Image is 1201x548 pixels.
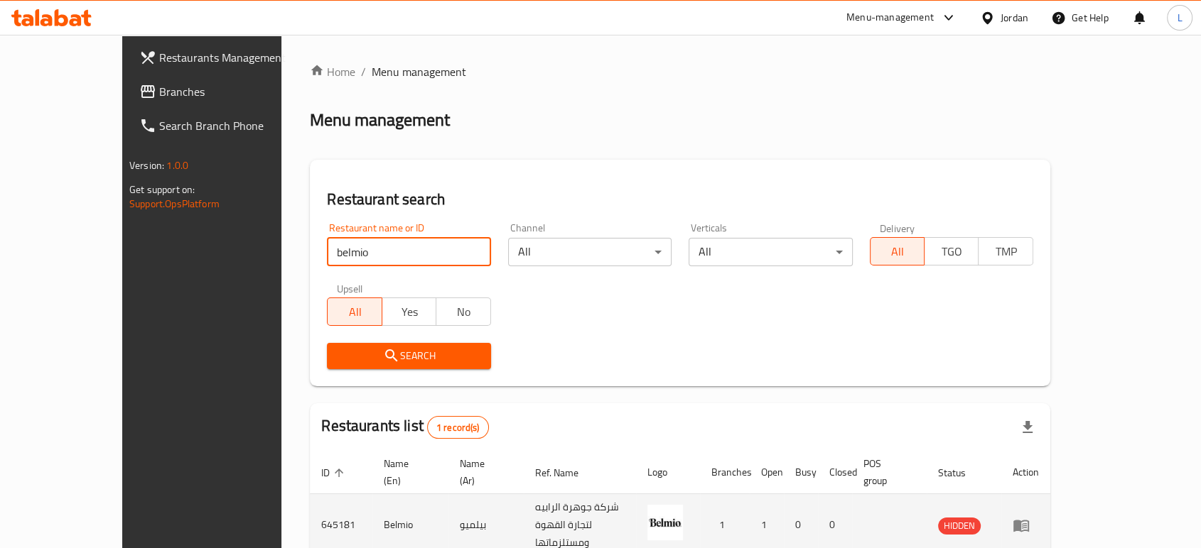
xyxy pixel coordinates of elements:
span: Yes [388,302,431,322]
span: Menu management [372,63,466,80]
label: Delivery [880,223,915,233]
th: Busy [784,451,818,494]
span: Restaurants Management [159,49,311,66]
a: Home [310,63,355,80]
span: 1 record(s) [428,421,488,434]
span: HIDDEN [938,517,981,534]
a: Restaurants Management [128,40,323,75]
div: Export file [1011,410,1045,444]
div: Jordan [1001,10,1028,26]
a: Branches [128,75,323,109]
div: All [508,238,672,266]
span: 1.0.0 [166,156,188,175]
span: Search Branch Phone [159,117,311,134]
button: Search [327,343,490,369]
a: Support.OpsPlatform [129,194,220,213]
button: All [327,297,382,326]
span: ID [321,464,348,481]
th: Closed [818,451,852,494]
span: Version: [129,156,164,175]
span: TMP [984,241,1027,262]
th: Action [1001,451,1050,494]
h2: Restaurants list [321,415,488,439]
span: Name (En) [384,455,431,489]
span: No [442,302,485,322]
div: Total records count [427,416,489,439]
span: Search [338,347,479,365]
button: No [436,297,490,326]
th: Logo [636,451,700,494]
button: TMP [978,237,1033,265]
a: Search Branch Phone [128,109,323,143]
div: Menu-management [846,9,934,26]
div: All [689,238,852,266]
span: Status [938,464,984,481]
th: Branches [700,451,750,494]
th: Open [750,451,784,494]
span: All [876,241,919,262]
span: Ref. Name [535,464,597,481]
span: Name (Ar) [460,455,507,489]
span: Branches [159,83,311,100]
img: Belmio [647,505,683,540]
div: HIDDEN [938,517,981,535]
h2: Menu management [310,109,450,131]
button: Yes [382,297,436,326]
span: All [333,302,376,322]
input: Search for restaurant name or ID.. [327,238,490,266]
nav: breadcrumb [310,63,1050,80]
li: / [361,63,366,80]
span: POS group [863,455,910,489]
button: All [870,237,925,265]
span: Get support on: [129,180,195,199]
label: Upsell [337,283,363,293]
button: TGO [924,237,979,265]
span: TGO [930,241,973,262]
div: Menu [1013,517,1039,534]
h2: Restaurant search [327,189,1033,210]
span: L [1177,10,1182,26]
